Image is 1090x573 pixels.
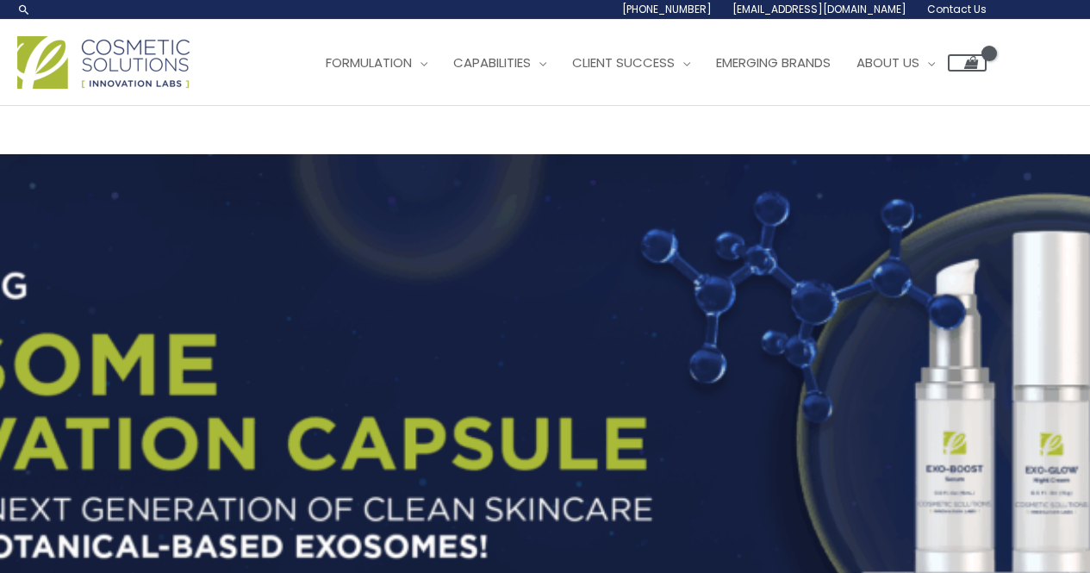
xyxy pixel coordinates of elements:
[17,3,31,16] a: Search icon link
[17,36,190,89] img: Cosmetic Solutions Logo
[300,37,987,89] nav: Site Navigation
[703,37,844,89] a: Emerging Brands
[326,53,412,72] span: Formulation
[453,53,531,72] span: Capabilities
[313,37,440,89] a: Formulation
[948,54,987,72] a: View Shopping Cart, empty
[844,37,948,89] a: About Us
[440,37,559,89] a: Capabilities
[622,2,712,16] span: [PHONE_NUMBER]
[559,37,703,89] a: Client Success
[927,2,987,16] span: Contact Us
[732,2,906,16] span: [EMAIL_ADDRESS][DOMAIN_NAME]
[856,53,919,72] span: About Us
[716,53,831,72] span: Emerging Brands
[572,53,675,72] span: Client Success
